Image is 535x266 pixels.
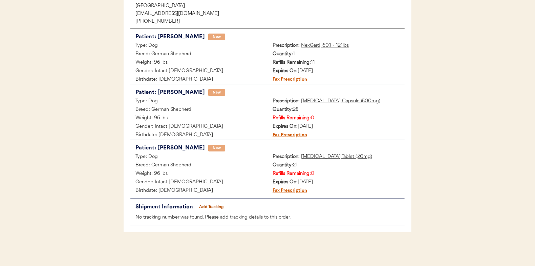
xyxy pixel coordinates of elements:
[130,59,267,67] div: Weight: 96 lbs
[130,178,267,187] div: Gender: Intact [DEMOGRAPHIC_DATA]
[273,52,293,57] strong: Quantity:
[135,19,405,24] div: [PHONE_NUMBER]
[130,161,267,170] div: Breed: German Shepherd
[135,143,205,153] div: Patient: [PERSON_NAME]
[267,67,405,76] div: [DATE]
[267,114,405,123] div: 0
[130,114,267,123] div: Weight: 96 lbs
[267,170,405,178] div: 0
[130,187,267,195] div: Birthdate: [DEMOGRAPHIC_DATA]
[130,50,267,59] div: Breed: German Shepherd
[301,99,380,104] u: [MEDICAL_DATA] Capsule (500mg)
[273,43,300,48] strong: Prescription:
[130,97,267,106] div: Type: Dog
[135,202,195,212] div: Shipment Information
[273,68,298,74] strong: Expires On:
[130,153,267,161] div: Type: Dog
[135,88,205,97] div: Patient: [PERSON_NAME]
[267,50,405,59] div: 1
[273,154,300,159] strong: Prescription:
[267,59,405,67] div: 11
[267,131,307,140] div: Fax Prescription
[273,124,298,129] strong: Expires On:
[273,116,311,121] strong: Refills Remaining:
[130,213,405,222] div: No tracking number was found. Please add tracking details to this order.
[267,106,405,114] div: 28
[130,42,267,50] div: Type: Dog
[267,123,405,131] div: [DATE]
[135,12,405,16] div: [EMAIL_ADDRESS][DOMAIN_NAME]
[301,43,349,48] u: NexGard, 60.1 - 121lbs
[135,4,405,8] div: [GEOGRAPHIC_DATA]
[301,154,372,159] u: [MEDICAL_DATA] Tablet (20mg)
[273,163,293,168] strong: Quantity:
[273,99,300,104] strong: Prescription:
[195,202,229,212] button: Add Tracking
[130,123,267,131] div: Gender: Intact [DEMOGRAPHIC_DATA]
[267,187,307,195] div: Fax Prescription
[267,178,405,187] div: [DATE]
[267,76,307,84] div: Fax Prescription
[130,131,267,140] div: Birthdate: [DEMOGRAPHIC_DATA]
[273,60,311,65] strong: Refills Remaining:
[130,76,267,84] div: Birthdate: [DEMOGRAPHIC_DATA]
[267,161,405,170] div: 21
[273,180,298,185] strong: Expires On:
[130,106,267,114] div: Breed: German Shepherd
[273,171,311,176] strong: Refills Remaining:
[130,170,267,178] div: Weight: 96 lbs
[135,32,205,42] div: Patient: [PERSON_NAME]
[273,107,293,112] strong: Quantity:
[130,67,267,76] div: Gender: Intact [DEMOGRAPHIC_DATA]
